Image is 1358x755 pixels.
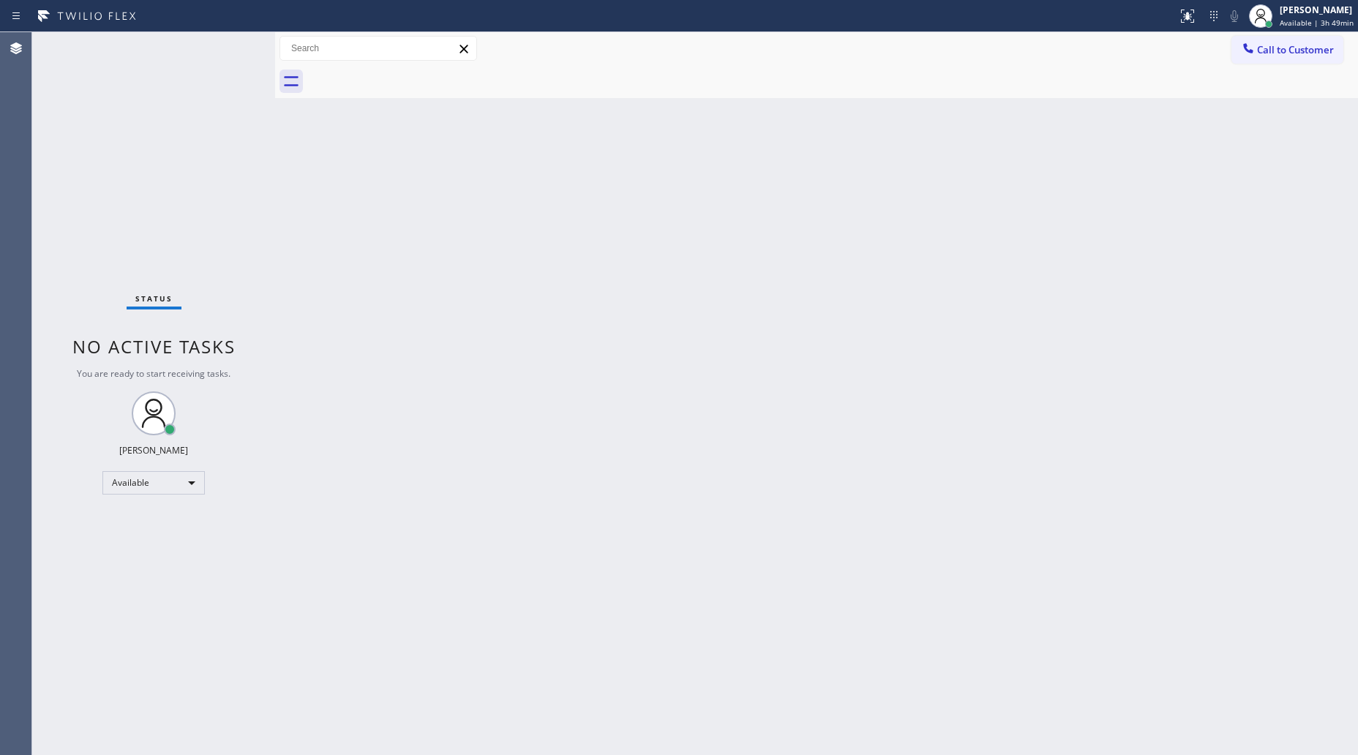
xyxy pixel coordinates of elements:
span: You are ready to start receiving tasks. [77,367,230,380]
div: Available [102,471,205,495]
button: Mute [1224,6,1245,26]
span: Call to Customer [1257,43,1334,56]
input: Search [280,37,476,60]
span: Available | 3h 49min [1280,18,1354,28]
button: Call to Customer [1231,36,1343,64]
span: No active tasks [72,334,236,358]
div: [PERSON_NAME] [1280,4,1354,16]
span: Status [135,293,173,304]
div: [PERSON_NAME] [119,444,188,457]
